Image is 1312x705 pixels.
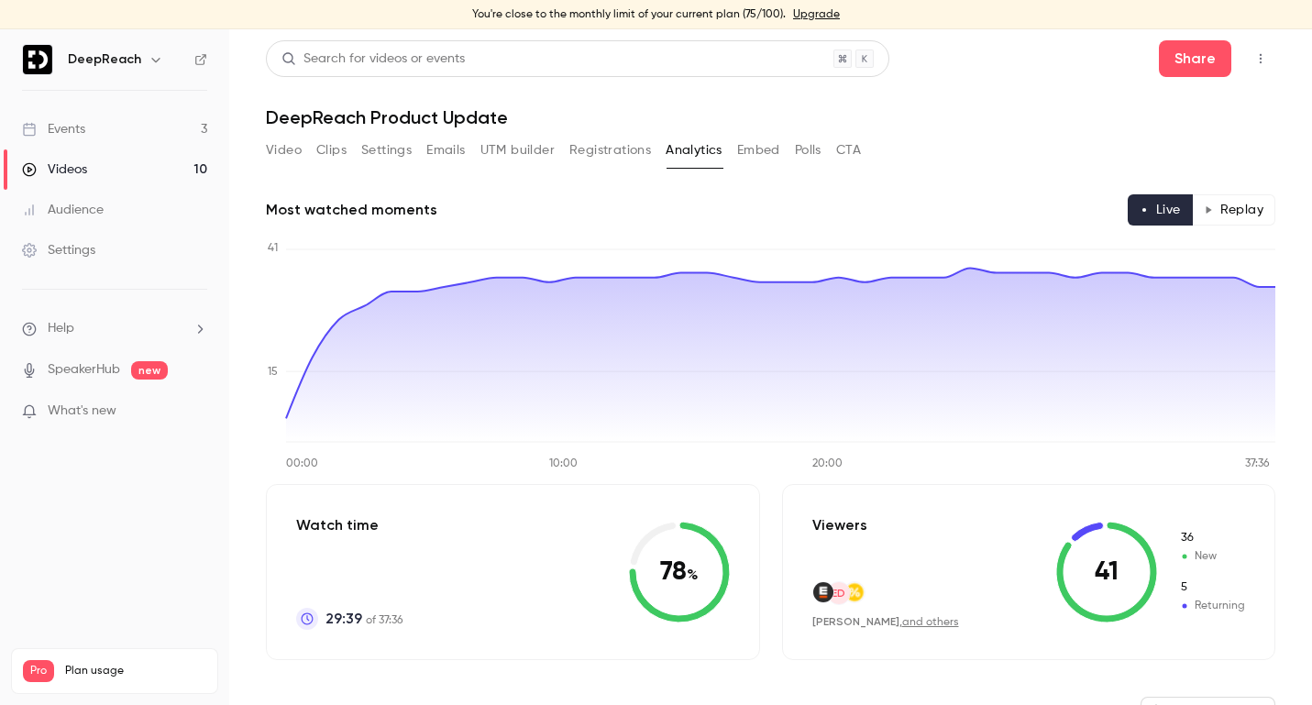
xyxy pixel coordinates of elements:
[1179,598,1245,614] span: Returning
[65,664,206,678] span: Plan usage
[1192,194,1275,226] button: Replay
[22,241,95,259] div: Settings
[22,201,104,219] div: Audience
[795,136,821,165] button: Polls
[1179,530,1245,546] span: New
[22,160,87,179] div: Videos
[549,458,578,469] tspan: 10:00
[296,514,402,536] p: Watch time
[1128,194,1193,226] button: Live
[812,615,899,628] span: [PERSON_NAME]
[832,585,845,601] span: ED
[361,136,412,165] button: Settings
[266,199,437,221] h2: Most watched moments
[325,608,402,630] p: of 37:36
[1179,579,1245,596] span: Returning
[813,582,833,602] img: equativ.com
[325,608,362,630] span: 29:39
[1246,44,1275,73] button: Top Bar Actions
[131,361,168,380] span: new
[737,136,780,165] button: Embed
[316,136,347,165] button: Clips
[266,136,302,165] button: Video
[902,617,959,628] a: and others
[569,136,651,165] button: Registrations
[22,120,85,138] div: Events
[1179,548,1245,565] span: New
[23,660,54,682] span: Pro
[1245,458,1270,469] tspan: 37:36
[266,106,1275,128] h1: DeepReach Product Update
[22,319,207,338] li: help-dropdown-opener
[268,367,278,378] tspan: 15
[666,136,722,165] button: Analytics
[1159,40,1231,77] button: Share
[23,45,52,74] img: DeepReach
[812,514,867,536] p: Viewers
[836,136,861,165] button: CTA
[812,458,843,469] tspan: 20:00
[480,136,555,165] button: UTM builder
[268,243,278,254] tspan: 41
[812,614,959,630] div: ,
[844,582,865,602] img: promotons.com
[286,458,318,469] tspan: 00:00
[68,50,141,69] h6: DeepReach
[48,360,120,380] a: SpeakerHub
[426,136,465,165] button: Emails
[48,319,74,338] span: Help
[793,7,840,22] a: Upgrade
[281,50,465,69] div: Search for videos or events
[48,402,116,421] span: What's new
